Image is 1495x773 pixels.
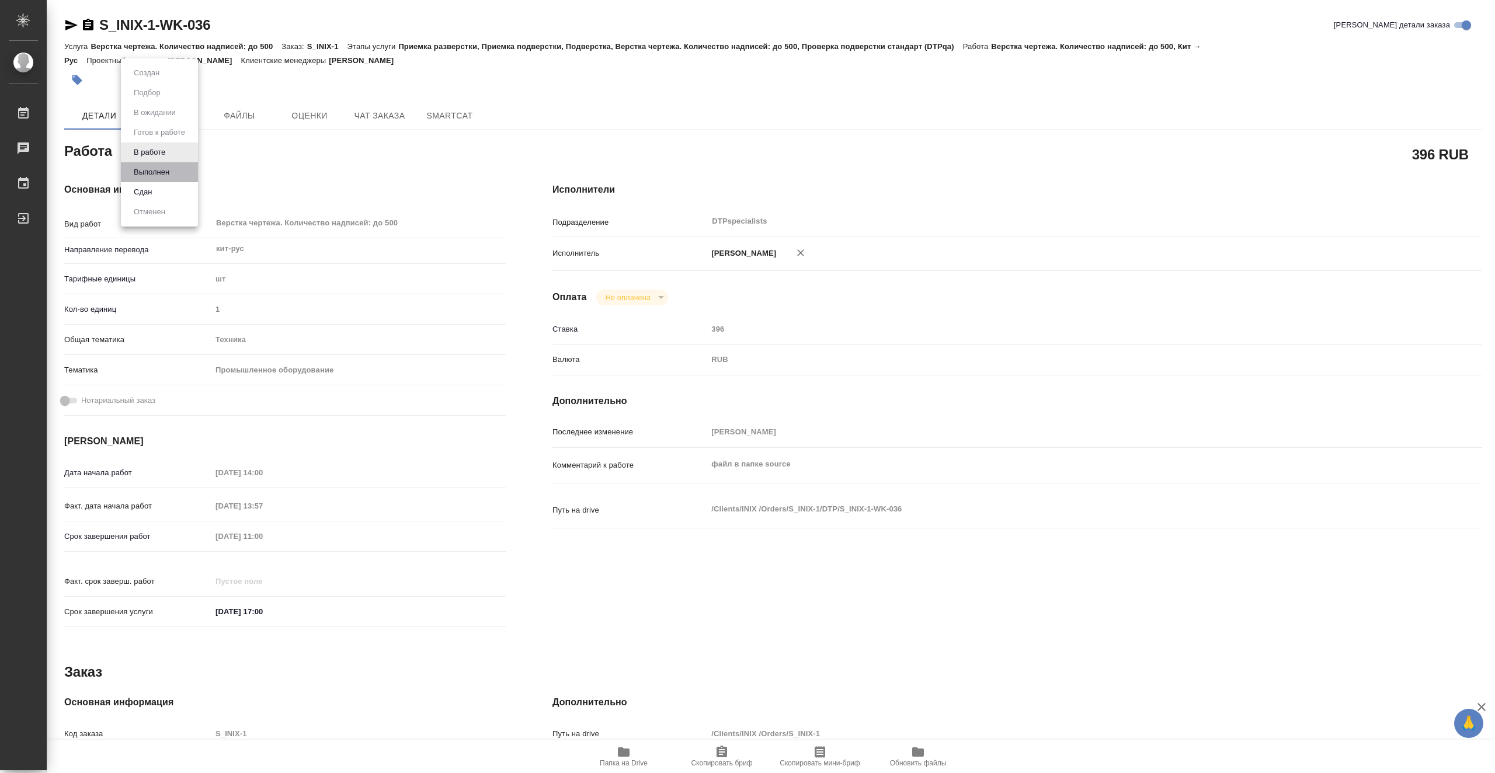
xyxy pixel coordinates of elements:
button: Готов к работе [130,126,189,139]
button: Подбор [130,86,164,99]
button: Выполнен [130,166,173,179]
button: В работе [130,146,169,159]
button: В ожидании [130,106,179,119]
button: Отменен [130,206,169,218]
button: Создан [130,67,163,79]
button: Сдан [130,186,155,199]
